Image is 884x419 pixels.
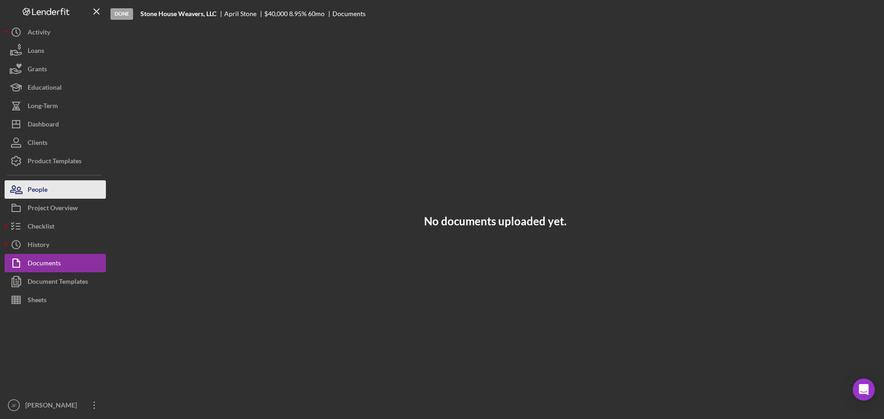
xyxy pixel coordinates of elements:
[5,60,106,78] button: Grants
[28,115,59,136] div: Dashboard
[5,152,106,170] button: Product Templates
[289,10,307,17] div: 8.95 %
[5,41,106,60] button: Loans
[28,291,47,311] div: Sheets
[5,235,106,254] button: History
[224,10,264,17] div: April Stone
[28,41,44,62] div: Loans
[5,115,106,133] button: Dashboard
[110,8,133,20] div: Done
[28,78,62,99] div: Educational
[28,60,47,80] div: Grants
[140,10,216,17] b: Stone House Weavers, LLC
[853,379,875,401] div: Open Intercom Messenger
[5,23,106,41] button: Activity
[5,180,106,199] button: People
[28,97,58,117] div: Long-Term
[264,10,288,17] span: $40,000
[28,133,47,154] div: Clients
[5,396,106,414] button: JF[PERSON_NAME]
[12,403,17,408] text: JF
[28,23,50,44] div: Activity
[28,180,47,201] div: People
[308,10,325,17] div: 60 mo
[5,97,106,115] button: Long-Term
[5,199,106,217] button: Project Overview
[5,254,106,272] button: Documents
[424,215,566,228] h3: No documents uploaded yet.
[5,217,106,235] button: Checklist
[28,217,54,238] div: Checklist
[5,78,106,97] button: Educational
[5,291,106,309] button: Sheets
[28,152,81,172] div: Product Templates
[5,272,106,291] button: Document Templates
[28,272,88,293] div: Document Templates
[5,133,106,152] button: Clients
[28,254,61,275] div: Documents
[28,235,49,256] div: History
[28,199,78,219] div: Project Overview
[23,396,83,417] div: [PERSON_NAME]
[332,10,366,17] div: Documents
